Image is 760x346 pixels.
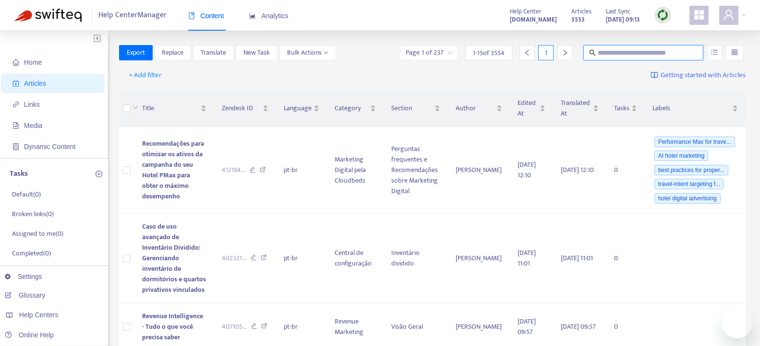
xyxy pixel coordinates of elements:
[448,90,510,127] th: Author
[12,101,19,108] span: link
[606,14,640,25] strong: [DATE] 09:13
[133,104,138,110] span: down
[276,90,327,127] th: Language
[524,49,531,56] span: left
[188,12,224,20] span: Content
[12,143,19,150] span: container
[134,90,214,127] th: Title
[448,127,510,214] td: [PERSON_NAME]
[5,331,54,339] a: Online Help
[96,171,102,177] span: plus-circle
[19,311,59,319] span: Help Centers
[222,165,245,175] span: 412194 ...
[327,127,384,214] td: Marketing Digital pela Cloudbeds
[661,70,746,81] span: Getting started with Articles
[193,45,234,60] button: Translate
[12,122,19,129] span: file-image
[723,9,735,21] span: user
[12,229,63,239] p: Assigned to me ( 0 )
[222,103,261,114] span: Zendesk ID
[12,59,19,66] span: home
[645,90,746,127] th: Labels
[518,98,538,119] span: Edited At
[722,308,752,338] iframe: Button to launch messaging window
[98,6,167,24] span: Help Center Manager
[654,150,709,161] span: AI hotel marketing
[12,80,19,87] span: account-book
[456,103,495,114] span: Author
[651,71,658,79] img: image-link
[142,103,199,114] span: Title
[142,221,206,295] span: Caso de uso avançado de Inventário Dividido: Gerenciando inventário de dormitórios e quartos priv...
[589,49,596,56] span: search
[5,273,42,280] a: Settings
[654,165,729,175] span: best practices for proper...
[188,12,195,19] span: book
[448,214,510,303] td: [PERSON_NAME]
[651,68,746,83] a: Getting started with Articles
[561,164,594,175] span: [DATE] 12:10
[327,90,384,127] th: Category
[142,311,203,343] span: Revenue Intelligence - Tudo o que você precisa saber
[657,9,669,21] img: sync.dc5367851b00ba804db3.png
[222,322,247,332] span: 407105 ...
[606,6,630,17] span: Last Sync
[201,47,226,58] span: Translate
[24,101,40,108] span: Links
[243,47,270,58] span: New Task
[287,47,328,58] span: Bulk Actions
[5,291,45,299] a: Glossary
[510,90,553,127] th: Edited At
[654,137,735,147] span: Performance Max for trave...
[154,45,191,60] button: Replace
[10,168,28,180] p: Tasks
[249,12,256,19] span: area-chart
[127,47,145,58] span: Export
[276,214,327,303] td: pt-br
[24,143,75,150] span: Dynamic Content
[236,45,277,60] button: New Task
[335,103,368,114] span: Category
[279,45,336,60] button: Bulk Actionsdown
[129,69,162,81] span: + Add filter
[654,193,721,204] span: hotel digital advertising
[711,49,718,56] span: unordered-list
[510,14,557,25] strong: [DOMAIN_NAME]
[121,68,169,83] button: + Add filter
[14,9,82,22] img: Swifteq
[510,6,542,17] span: Help Center
[606,214,645,303] td: 0
[561,321,596,332] span: [DATE] 09:57
[384,214,447,303] td: Inventário dividido
[12,248,51,258] p: Completed ( 0 )
[652,103,730,114] span: Labels
[384,90,447,127] th: Section
[518,316,536,337] span: [DATE] 09:57
[562,49,568,56] span: right
[327,214,384,303] td: Central de configuração
[142,138,204,202] span: Recomendações para otimizar os ativos da campanha do seu Hotel PMax para obter o máximo desempenho
[119,45,153,60] button: Export
[214,90,277,127] th: Zendesk ID
[693,9,705,21] span: appstore
[654,179,724,189] span: travel-intent targeting f...
[561,253,593,264] span: [DATE] 11:01
[384,127,447,214] td: Perguntas frequentes e Recomendações sobre Marketing Digital
[614,103,629,114] span: Tasks
[538,45,554,60] div: 1
[24,122,42,129] span: Media
[249,12,289,20] span: Analytics
[606,90,645,127] th: Tasks
[24,58,42,66] span: Home
[222,253,246,264] span: 402321 ...
[707,45,722,60] button: unordered-list
[571,6,591,17] span: Articles
[606,127,645,214] td: 0
[518,247,536,269] span: [DATE] 11:01
[24,80,46,87] span: Articles
[561,98,591,119] span: Translated At
[391,103,432,114] span: Section
[12,209,54,219] p: Broken links ( 0 )
[276,127,327,214] td: pt-br
[12,189,41,199] p: Default ( 0 )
